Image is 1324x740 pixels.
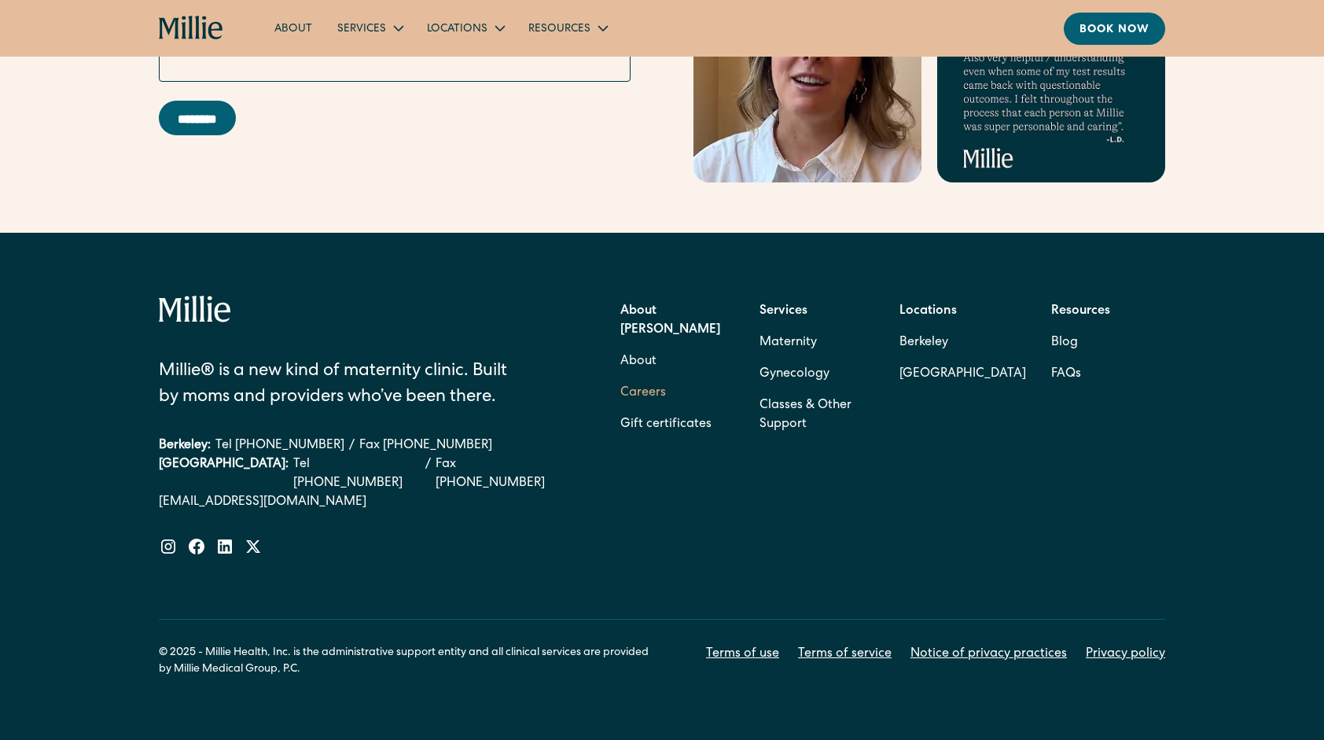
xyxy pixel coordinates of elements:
[1051,327,1078,359] a: Blog
[798,645,892,664] a: Terms of service
[899,359,1026,390] a: [GEOGRAPHIC_DATA]
[1064,13,1165,45] a: Book now
[899,327,1026,359] a: Berkeley
[1051,359,1081,390] a: FAQs
[436,455,567,493] a: Fax [PHONE_NUMBER]
[159,436,211,455] div: Berkeley:
[759,305,807,318] strong: Services
[528,21,590,38] div: Resources
[620,377,666,409] a: Careers
[215,436,344,455] a: Tel [PHONE_NUMBER]
[910,645,1067,664] a: Notice of privacy practices
[293,455,421,493] a: Tel [PHONE_NUMBER]
[1051,305,1110,318] strong: Resources
[159,16,224,41] a: home
[159,645,662,678] div: © 2025 - Millie Health, Inc. is the administrative support entity and all clinical services are p...
[620,409,712,440] a: Gift certificates
[759,359,829,390] a: Gynecology
[759,327,817,359] a: Maternity
[159,455,289,493] div: [GEOGRAPHIC_DATA]:
[516,15,619,41] div: Resources
[1079,22,1149,39] div: Book now
[337,21,386,38] div: Services
[620,346,656,377] a: About
[159,493,568,512] a: [EMAIL_ADDRESS][DOMAIN_NAME]
[159,359,529,411] div: Millie® is a new kind of maternity clinic. Built by moms and providers who’ve been there.
[759,390,873,440] a: Classes & Other Support
[425,455,431,493] div: /
[325,15,414,41] div: Services
[414,15,516,41] div: Locations
[706,645,779,664] a: Terms of use
[620,305,720,337] strong: About [PERSON_NAME]
[262,15,325,41] a: About
[899,305,957,318] strong: Locations
[359,436,492,455] a: Fax [PHONE_NUMBER]
[349,436,355,455] div: /
[427,21,487,38] div: Locations
[1086,645,1165,664] a: Privacy policy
